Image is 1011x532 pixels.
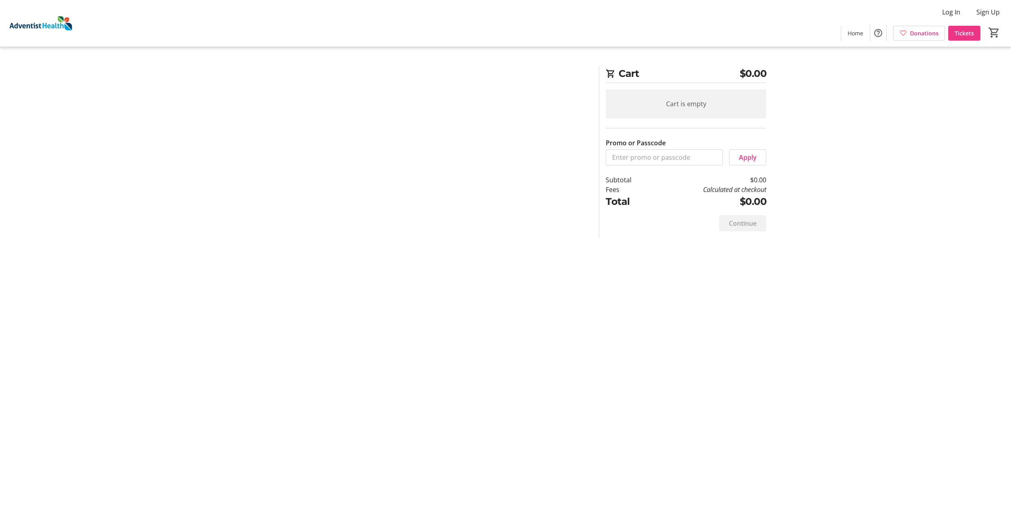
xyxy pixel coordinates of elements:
span: Donations [910,29,939,37]
label: Promo or Passcode [606,138,666,148]
a: Donations [893,26,945,41]
a: Home [841,26,870,41]
td: Total [606,194,652,209]
input: Enter promo or passcode [606,149,723,165]
a: Tickets [948,26,980,41]
button: Log In [936,6,967,19]
td: Subtotal [606,175,652,185]
div: Cart is empty [606,89,766,118]
h2: Cart [606,66,766,83]
td: Fees [606,185,652,194]
button: Cart [987,25,1001,40]
button: Sign Up [970,6,1006,19]
span: Tickets [955,29,974,37]
button: Apply [729,149,766,165]
td: Calculated at checkout [652,185,766,194]
button: Help [870,25,886,41]
span: $0.00 [740,66,767,81]
img: Adventist Health's Logo [5,3,76,43]
span: Sign Up [976,7,1000,17]
td: $0.00 [652,194,766,209]
span: Log In [942,7,960,17]
span: Home [848,29,863,37]
td: $0.00 [652,175,766,185]
span: Apply [739,153,757,162]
